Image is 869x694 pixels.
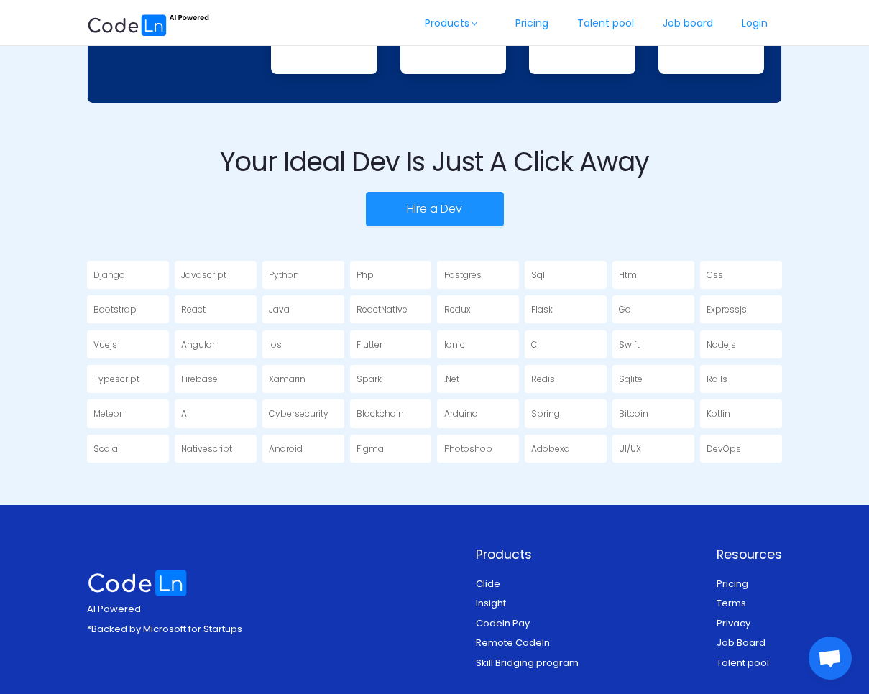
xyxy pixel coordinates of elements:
[175,365,257,393] a: Firebase
[444,443,492,455] span: Photoshop
[707,303,747,315] span: Expressjs
[525,435,607,463] a: Adobexd
[717,616,750,630] a: Privacy
[612,399,694,427] a: Bitcoin
[531,303,553,315] span: Flask
[181,303,206,315] span: React
[262,365,344,393] a: Xamarin
[700,399,782,427] a: Kotlin
[269,338,282,351] span: Ios
[476,636,550,649] a: Remote Codeln
[700,435,782,463] a: DevOps
[476,577,500,591] a: Clide
[357,269,374,281] span: Php
[87,295,169,323] a: Bootstrap
[612,435,694,463] a: UI/UX
[700,295,782,323] a: Expressjs
[717,636,765,649] a: Job Board
[262,295,344,323] a: Java
[366,192,504,226] button: Hire a Dev
[269,269,299,281] span: Python
[93,303,137,315] span: Bootstrap
[181,443,232,455] span: Nativescript
[357,373,382,385] span: Spark
[437,365,519,393] a: .Net
[262,261,344,289] a: Python
[181,373,218,385] span: Firebase
[619,338,640,351] span: Swift
[437,435,519,463] a: Photoshop
[525,295,607,323] a: Flask
[707,443,741,455] span: DevOps
[437,295,519,323] a: Redux
[612,330,694,358] a: Swift
[87,12,209,36] img: ai.87e98a1d.svg
[525,365,607,393] a: Redis
[707,373,727,385] span: Rails
[366,202,504,216] a: Hire a Dev
[437,330,519,358] a: Ionic
[175,435,257,463] a: Nativescript
[525,261,607,289] a: Sql
[707,338,736,351] span: Nodejs
[717,656,769,670] a: Talent pool
[476,596,506,610] a: Insight
[707,407,730,420] span: Kotlin
[531,407,560,420] span: Spring
[619,269,639,281] span: Html
[476,616,530,630] a: Codeln Pay
[87,399,169,427] a: Meteor
[444,338,465,351] span: Ionic
[525,399,607,427] a: Spring
[531,269,545,281] span: Sql
[717,577,748,591] a: Pricing
[619,443,641,455] span: UI/UX
[619,407,648,420] span: Bitcoin
[262,399,344,427] a: Cybersecurity
[707,269,723,281] span: Css
[93,338,117,351] span: Vuejs
[181,269,226,281] span: Javascript
[476,545,579,564] p: Products
[444,269,482,281] span: Postgres
[700,330,782,358] a: Nodejs
[350,295,432,323] a: ReactNative
[175,295,257,323] a: React
[87,602,141,616] span: AI Powered
[93,373,139,385] span: Typescript
[181,407,189,420] span: AI
[269,373,305,385] span: Xamarin
[262,330,344,358] a: Ios
[87,261,169,289] a: Django
[350,435,432,463] a: Figma
[525,330,607,358] a: C
[717,596,746,610] a: Terms
[437,399,519,427] a: Arduino
[350,330,432,358] a: Flutter
[470,20,479,27] i: icon: down
[269,443,303,455] span: Android
[612,261,694,289] a: Html
[444,373,459,385] span: .Net
[93,407,122,420] span: Meteor
[269,303,290,315] span: Java
[612,365,694,393] a: Sqlite
[717,545,782,564] p: Resources
[87,622,242,637] p: *Backed by Microsoft for Startups
[87,570,188,596] img: logo
[175,399,257,427] a: AI
[437,261,519,289] a: Postgres
[357,443,384,455] span: Figma
[357,338,382,351] span: Flutter
[700,261,782,289] a: Css
[700,365,782,393] a: Rails
[87,435,169,463] a: Scala
[612,295,694,323] a: Go
[350,399,432,427] a: Blockchain
[531,373,555,385] span: Redis
[444,407,478,420] span: Arduino
[350,365,432,393] a: Spark
[175,261,257,289] a: Javascript
[93,443,118,455] span: Scala
[444,303,471,315] span: Redux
